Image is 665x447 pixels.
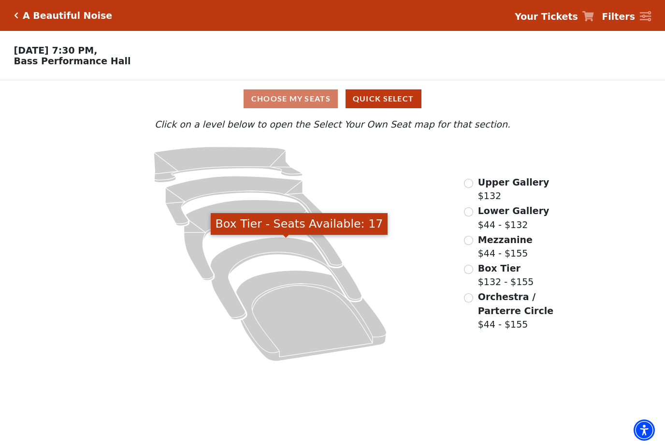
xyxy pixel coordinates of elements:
input: Mezzanine$44 - $155 [464,236,473,245]
label: $44 - $132 [478,204,549,231]
label: $132 - $155 [478,261,534,289]
strong: Filters [602,11,635,22]
input: Lower Gallery$44 - $132 [464,207,473,216]
input: Upper Gallery$132 [464,179,473,188]
path: Upper Gallery - Seats Available: 155 [154,147,302,183]
a: Your Tickets [515,10,594,24]
div: Box Tier - Seats Available: 17 [211,213,388,235]
div: Accessibility Menu [634,419,655,441]
label: $44 - $155 [478,290,575,332]
path: Orchestra / Parterre Circle - Seats Available: 30 [236,270,386,361]
span: Orchestra / Parterre Circle [478,291,553,316]
a: Click here to go back to filters [14,12,18,19]
span: Lower Gallery [478,205,549,216]
span: Upper Gallery [478,177,549,187]
strong: Your Tickets [515,11,578,22]
path: Lower Gallery - Seats Available: 115 [165,176,322,226]
label: $44 - $155 [478,233,533,260]
button: Quick Select [346,89,421,108]
input: Box Tier$132 - $155 [464,265,473,274]
label: $132 [478,175,549,203]
input: Orchestra / Parterre Circle$44 - $155 [464,293,473,303]
span: Mezzanine [478,234,533,245]
p: Click on a level below to open the Select Your Own Seat map for that section. [90,117,575,131]
h5: A Beautiful Noise [23,10,112,21]
a: Filters [602,10,651,24]
span: Box Tier [478,263,520,274]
